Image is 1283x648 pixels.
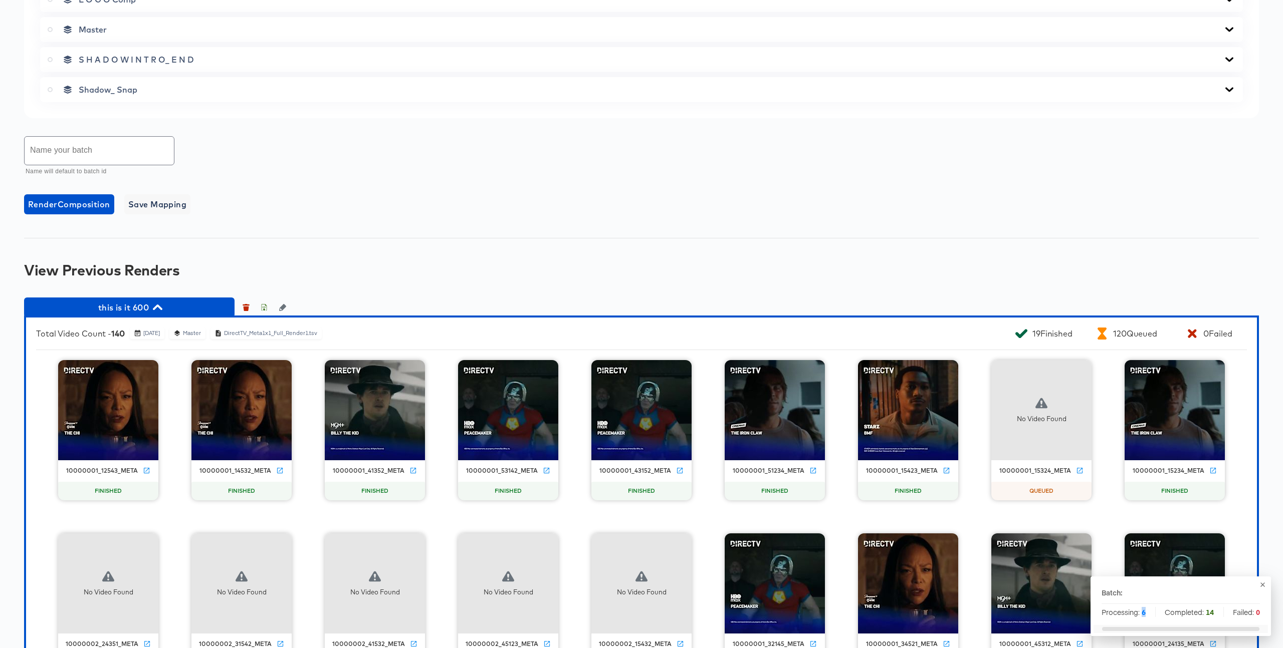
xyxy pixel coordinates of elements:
[466,467,538,475] div: 10000001_53142_meta
[1017,414,1066,424] div: No Video Found
[79,55,194,65] span: S H A D O W I N T R O_ E N D
[458,360,558,460] img: thumbnail
[66,467,138,475] div: 10000001_12543_meta
[1025,487,1057,495] span: QUEUED
[182,330,201,337] div: Master
[1165,607,1214,617] span: Completed:
[333,467,404,475] div: 10000001_41352_meta
[332,640,405,648] div: 10000002_41532_meta
[733,467,804,475] div: 10000001_51234_meta
[29,300,230,314] span: this is it 600
[357,487,392,495] span: FINISHED
[58,360,158,460] img: thumbnail
[999,467,1071,475] div: 10000001_15324_meta
[28,197,110,211] span: Render Composition
[224,330,318,337] div: DirectTV_Meta1x1_Full_Render1.tsv
[491,487,526,495] span: FINISHED
[24,194,114,214] button: RenderComposition
[91,487,126,495] span: FINISHED
[999,640,1071,648] div: 10000001_45312_meta
[191,360,292,460] img: thumbnail
[1233,607,1260,617] span: Failed:
[599,467,671,475] div: 10000001_43152_meta
[224,487,259,495] span: FINISHED
[466,640,538,648] div: 10000002_45123_meta
[66,640,138,648] div: 10000002_24351_meta
[866,467,938,475] div: 10000001_15423_meta
[1125,533,1225,633] img: thumbnail
[591,360,692,460] img: thumbnail
[599,640,672,648] div: 10000002_15432_meta
[79,25,107,35] span: Master
[128,197,187,211] span: Save Mapping
[891,487,926,495] span: FINISHED
[24,262,1259,278] div: View Previous Renders
[1203,329,1232,339] div: 0 Failed
[350,587,400,597] div: No Video Found
[1102,607,1146,617] span: Processing:
[79,85,137,95] span: Shadow_ Snap
[1157,487,1192,495] span: FINISHED
[111,329,125,339] b: 140
[124,194,191,214] button: Save Mapping
[1133,640,1204,648] div: 10000001_24135_meta
[1102,587,1122,597] p: Batch:
[84,587,133,597] div: No Video Found
[624,487,659,495] span: FINISHED
[199,640,272,648] div: 10000002_31542_meta
[858,533,958,633] img: thumbnail
[757,487,792,495] span: FINISHED
[36,329,125,339] div: Total Video Count -
[143,330,160,337] div: [DATE]
[725,533,825,633] img: thumbnail
[991,533,1092,633] img: thumbnail
[1133,467,1204,475] div: 10000001_15234_meta
[325,360,425,460] img: thumbnail
[617,587,667,597] div: No Video Found
[217,587,267,597] div: No Video Found
[1032,329,1073,339] div: 19 Finished
[1125,360,1225,460] img: thumbnail
[1142,607,1146,617] strong: 6
[733,640,804,648] div: 10000001_32145_meta
[1206,607,1214,617] strong: 14
[858,360,958,460] img: thumbnail
[24,297,235,317] button: this is it 600
[866,640,938,648] div: 10000001_34521_meta
[725,360,825,460] img: thumbnail
[484,587,533,597] div: No Video Found
[26,167,167,177] p: Name will default to batch id
[1113,329,1157,339] div: 120 Queued
[1256,607,1260,617] strong: 0
[199,467,271,475] div: 10000001_14532_meta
